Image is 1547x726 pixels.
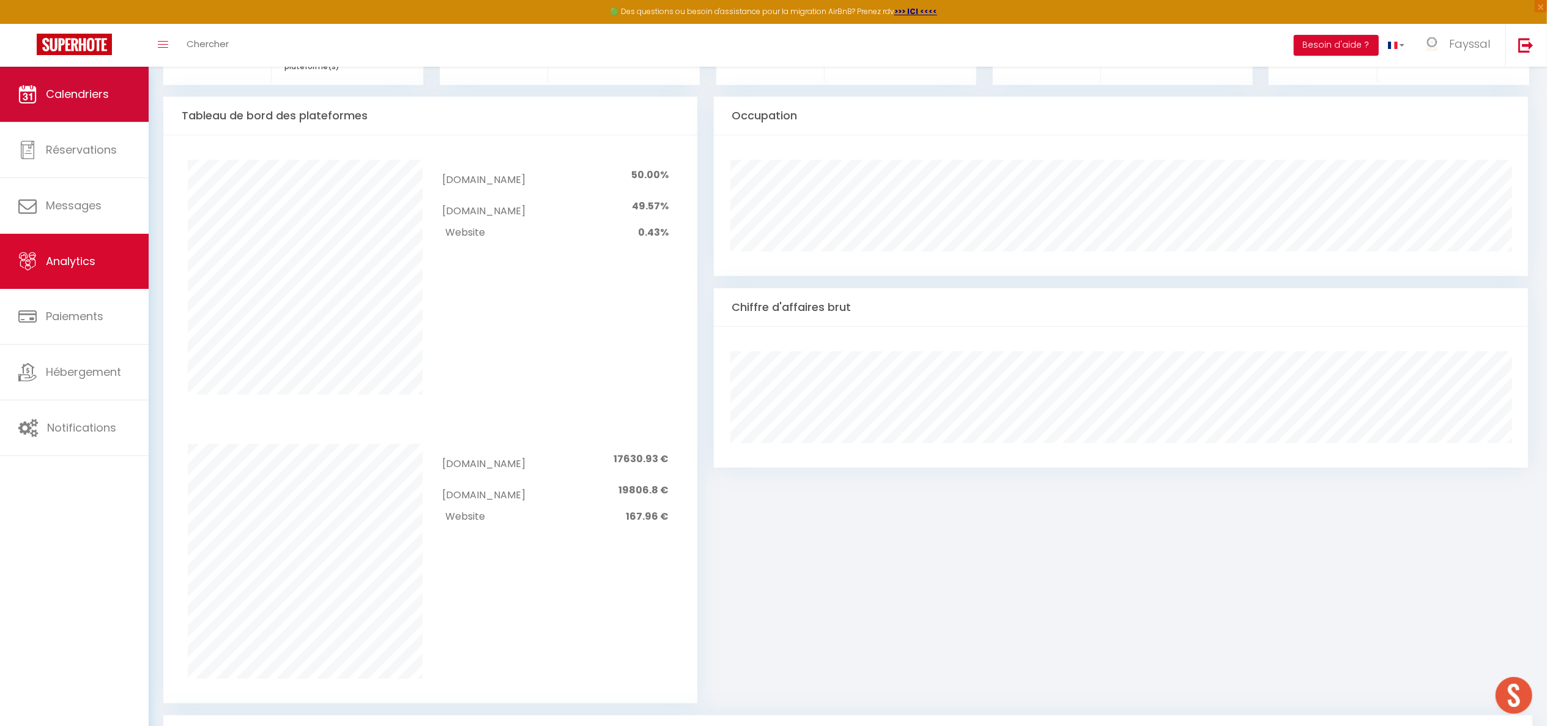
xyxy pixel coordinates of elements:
[714,97,1529,135] div: Occupation
[47,420,116,435] span: Notifications
[46,364,121,380] span: Hébergement
[632,199,669,213] span: 49.57%
[46,86,109,102] span: Calendriers
[631,168,669,182] span: 50.00%
[187,37,229,50] span: Chercher
[1414,24,1505,67] a: ... Fayssal
[1518,37,1534,53] img: logout
[714,288,1529,327] div: Chiffre d'affaires brut
[1496,677,1532,714] div: Ouvrir le chat
[442,191,525,222] td: [DOMAIN_NAME]
[442,222,525,244] td: Website
[163,97,697,135] div: Tableau de bord des plateformes
[46,253,95,269] span: Analytics
[442,160,525,191] td: [DOMAIN_NAME]
[442,475,525,506] td: [DOMAIN_NAME]
[46,198,102,213] span: Messages
[1449,36,1490,51] span: Fayssal
[638,225,669,239] span: 0.43%
[177,24,238,67] a: Chercher
[37,34,112,55] img: Super Booking
[442,444,525,475] td: [DOMAIN_NAME]
[46,142,117,157] span: Réservations
[894,6,937,17] a: >>> ICI <<<<
[618,483,669,497] span: 19806.8 €
[1294,35,1379,56] button: Besoin d'aide ?
[614,452,669,466] span: 17630.93 €
[1423,35,1441,53] img: ...
[626,509,669,523] span: 167.96 €
[442,506,525,528] td: Website
[46,309,103,324] span: Paiements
